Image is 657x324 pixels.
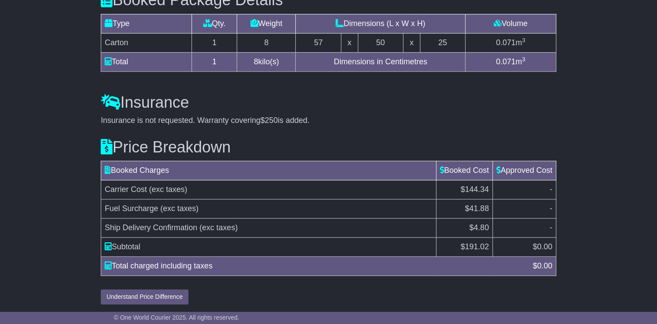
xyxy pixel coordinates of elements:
[358,33,403,52] td: 50
[105,223,197,232] span: Ship Delivery Confirmation
[254,57,258,66] span: 8
[492,238,556,257] td: $
[101,139,556,156] h3: Price Breakdown
[420,33,465,52] td: 25
[466,14,556,33] td: Volume
[101,289,188,304] button: Understand Price Difference
[537,261,552,270] span: 0.00
[465,242,489,251] span: 191.02
[403,33,420,52] td: x
[105,185,147,194] span: Carrier Cost
[436,161,492,180] td: Booked Cost
[550,185,552,194] span: -
[101,33,192,52] td: Carton
[522,56,525,63] sup: 3
[436,238,492,257] td: $
[191,33,237,52] td: 1
[466,52,556,71] td: m
[466,33,556,52] td: m
[528,260,557,272] div: $
[237,52,296,71] td: kilo(s)
[296,33,341,52] td: 57
[199,223,238,232] span: (exc taxes)
[469,223,489,232] span: $4.80
[237,14,296,33] td: Weight
[537,242,552,251] span: 0.00
[550,223,552,232] span: -
[105,204,158,213] span: Fuel Surcharge
[496,38,515,47] span: 0.071
[149,185,187,194] span: (exc taxes)
[496,57,515,66] span: 0.071
[101,116,556,126] div: Insurance is not requested. Warranty covering is added.
[341,33,358,52] td: x
[191,52,237,71] td: 1
[465,204,489,213] span: $41.88
[191,14,237,33] td: Qty.
[461,185,489,194] span: $144.34
[296,14,466,33] td: Dimensions (L x W x H)
[100,260,528,272] div: Total charged including taxes
[492,161,556,180] td: Approved Cost
[114,314,239,321] span: © One World Courier 2025. All rights reserved.
[296,52,466,71] td: Dimensions in Centimetres
[101,52,192,71] td: Total
[101,94,556,111] h3: Insurance
[101,14,192,33] td: Type
[101,238,436,257] td: Subtotal
[261,116,278,125] span: $250
[237,33,296,52] td: 8
[101,161,436,180] td: Booked Charges
[160,204,198,213] span: (exc taxes)
[522,37,525,43] sup: 3
[550,204,552,213] span: -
